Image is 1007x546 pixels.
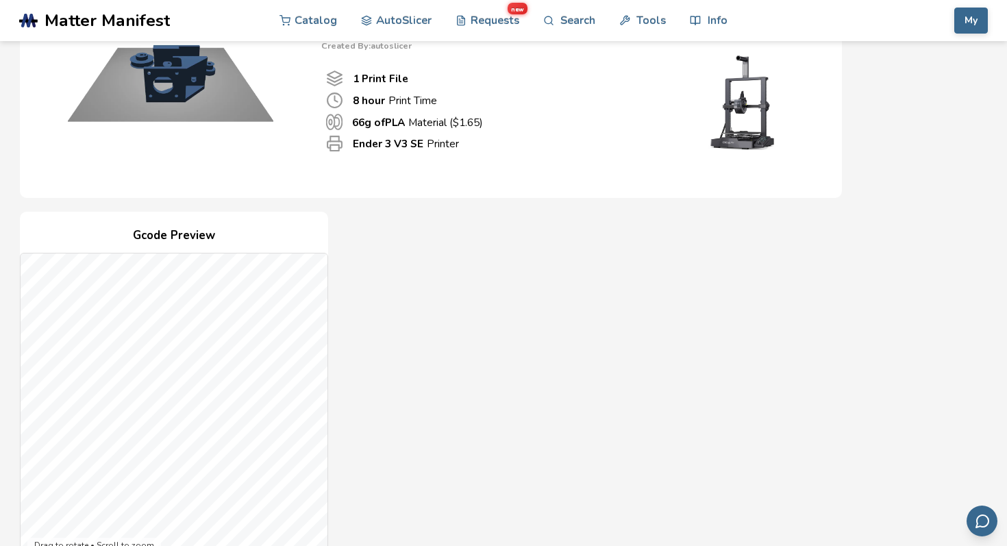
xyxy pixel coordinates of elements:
[321,41,815,51] p: Created By: autoslicer
[353,93,385,108] b: 8 hour
[677,51,815,153] img: Printer
[353,136,459,151] p: Printer
[353,71,408,86] b: 1 Print File
[326,135,343,152] span: Printer
[326,70,343,87] span: Number Of Print files
[508,3,527,14] span: new
[326,114,343,130] span: Material Used
[352,115,483,129] p: Material ($ 1.65 )
[352,115,405,129] b: 66 g of PLA
[954,8,988,34] button: My
[20,225,328,247] h4: Gcode Preview
[326,92,343,109] span: Print Time
[353,136,423,151] b: Ender 3 V3 SE
[967,506,997,536] button: Send feedback via email
[353,93,437,108] p: Print Time
[45,11,170,30] span: Matter Manifest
